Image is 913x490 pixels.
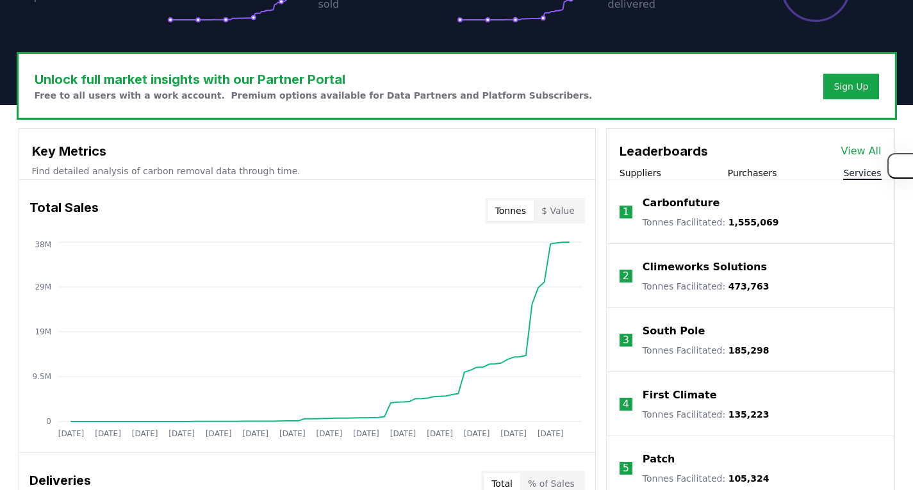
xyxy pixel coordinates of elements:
[46,417,51,426] tspan: 0
[623,204,629,220] p: 1
[643,388,717,403] a: First Climate
[643,344,769,357] p: Tonnes Facilitated :
[32,372,51,381] tspan: 9.5M
[620,167,661,179] button: Suppliers
[500,429,527,438] tspan: [DATE]
[623,268,629,284] p: 2
[242,429,268,438] tspan: [DATE]
[131,429,158,438] tspan: [DATE]
[279,429,306,438] tspan: [DATE]
[169,429,195,438] tspan: [DATE]
[463,429,489,438] tspan: [DATE]
[95,429,121,438] tspan: [DATE]
[623,332,629,348] p: 3
[728,281,769,291] span: 473,763
[643,452,675,467] a: Patch
[643,472,769,485] p: Tonnes Facilitated :
[205,429,231,438] tspan: [DATE]
[834,80,868,93] a: Sign Up
[427,429,453,438] tspan: [DATE]
[823,74,878,99] button: Sign Up
[58,429,84,438] tspan: [DATE]
[35,89,593,102] p: Free to all users with a work account. Premium options available for Data Partners and Platform S...
[35,240,51,249] tspan: 38M
[623,396,629,412] p: 4
[537,429,563,438] tspan: [DATE]
[728,473,769,484] span: 105,324
[643,323,705,339] a: South Pole
[488,200,534,221] button: Tonnes
[623,461,629,476] p: 5
[728,217,779,227] span: 1,555,069
[390,429,416,438] tspan: [DATE]
[728,409,769,420] span: 135,223
[534,200,582,221] button: $ Value
[643,408,769,421] p: Tonnes Facilitated :
[643,280,769,293] p: Tonnes Facilitated :
[643,195,720,211] a: Carbonfuture
[728,167,777,179] button: Purchasers
[353,429,379,438] tspan: [DATE]
[841,143,882,159] a: View All
[843,167,881,179] button: Services
[35,70,593,89] h3: Unlock full market insights with our Partner Portal
[316,429,342,438] tspan: [DATE]
[728,345,769,355] span: 185,298
[643,216,779,229] p: Tonnes Facilitated :
[32,165,582,177] p: Find detailed analysis of carbon removal data through time.
[35,282,51,291] tspan: 29M
[35,327,51,336] tspan: 19M
[29,198,99,224] h3: Total Sales
[643,259,767,275] a: Climeworks Solutions
[32,142,582,161] h3: Key Metrics
[620,142,708,161] h3: Leaderboards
